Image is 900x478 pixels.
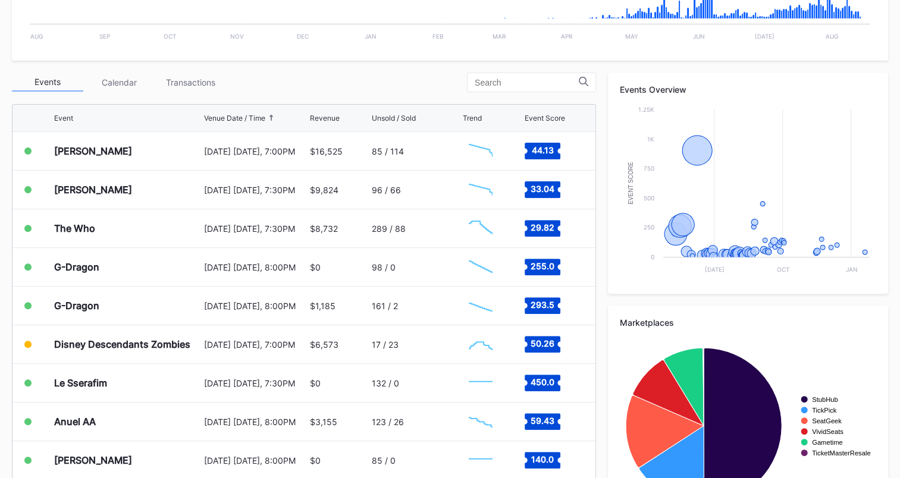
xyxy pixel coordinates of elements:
div: The Who [54,222,95,234]
div: Events [12,73,83,92]
text: Jan [845,266,857,273]
text: Jun [693,33,705,40]
div: Unsold / Sold [372,114,416,122]
div: 85 / 114 [372,146,404,156]
div: $9,824 [310,185,338,195]
div: 98 / 0 [372,262,396,272]
div: 96 / 66 [372,185,401,195]
div: $1,185 [310,301,335,311]
div: Event Score [525,114,565,122]
div: $3,155 [310,417,337,427]
div: $8,732 [310,224,338,234]
div: Disney Descendants Zombies [54,338,190,350]
svg: Chart title [463,329,498,359]
div: [DATE] [DATE], 7:30PM [204,185,307,195]
div: Le Sserafim [54,377,107,389]
svg: Chart title [620,103,876,282]
div: 85 / 0 [372,455,396,466]
text: TicketMasterResale [812,449,870,457]
div: 161 / 2 [372,301,398,311]
text: Nov [230,33,244,40]
div: 17 / 23 [372,339,399,350]
div: [PERSON_NAME] [54,145,132,157]
div: Event [54,114,73,122]
text: 500 [644,194,654,202]
text: TickPick [812,407,837,414]
div: Transactions [155,73,226,92]
div: $0 [310,262,321,272]
text: 33.04 [531,184,554,194]
text: Oct [777,266,789,273]
div: [DATE] [DATE], 7:00PM [204,146,307,156]
text: Gametime [812,439,843,446]
svg: Chart title [463,291,498,320]
div: Revenue [310,114,340,122]
svg: Chart title [463,407,498,436]
div: Venue Date / Time [204,114,265,122]
input: Search [475,78,579,87]
text: Jan [364,33,376,40]
text: 255.0 [531,261,554,271]
text: Apr [560,33,572,40]
text: [DATE] [705,266,725,273]
text: Mar [493,33,506,40]
svg: Chart title [463,136,498,166]
text: 29.82 [531,222,554,232]
text: SeatGeek [812,417,842,424]
svg: Chart title [463,175,498,205]
div: [DATE] [DATE], 8:00PM [204,301,307,311]
div: [DATE] [DATE], 8:00PM [204,262,307,272]
text: 59.43 [531,416,554,426]
text: Sep [99,33,110,40]
svg: Chart title [463,252,498,282]
div: Trend [463,114,482,122]
text: 293.5 [531,300,554,310]
div: 123 / 26 [372,417,404,427]
div: [PERSON_NAME] [54,184,132,196]
div: Marketplaces [620,317,876,328]
div: 289 / 88 [372,224,406,234]
text: Event Score [628,162,634,205]
div: $0 [310,378,321,388]
text: Dec [297,33,309,40]
div: [DATE] [DATE], 7:00PM [204,339,307,350]
text: 450.0 [531,377,554,387]
div: [DATE] [DATE], 7:30PM [204,224,307,234]
div: G-Dragon [54,300,99,312]
div: [DATE] [DATE], 7:30PM [204,378,307,388]
text: Aug [30,33,43,40]
div: Calendar [83,73,155,92]
svg: Chart title [463,368,498,398]
div: G-Dragon [54,261,99,273]
div: [DATE] [DATE], 8:00PM [204,417,307,427]
text: [DATE] [755,33,774,40]
text: 1.25k [638,106,654,113]
text: 140.0 [531,454,554,464]
div: $0 [310,455,321,466]
div: Anuel AA [54,416,96,427]
text: 0 [651,253,654,260]
text: 50.26 [531,338,554,348]
div: [DATE] [DATE], 8:00PM [204,455,307,466]
text: Feb [432,33,444,40]
svg: Chart title [463,213,498,243]
div: $16,525 [310,146,343,156]
div: Events Overview [620,84,876,95]
text: StubHub [812,396,838,403]
text: 1k [647,136,654,143]
text: Oct [164,33,176,40]
div: [PERSON_NAME] [54,454,132,466]
text: 44.13 [532,145,554,155]
svg: Chart title [463,445,498,475]
text: VividSeats [812,428,843,435]
div: $6,573 [310,339,338,350]
text: May [625,33,638,40]
text: 250 [644,224,654,231]
text: 750 [644,165,654,172]
text: Aug [826,33,838,40]
div: 132 / 0 [372,378,399,388]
